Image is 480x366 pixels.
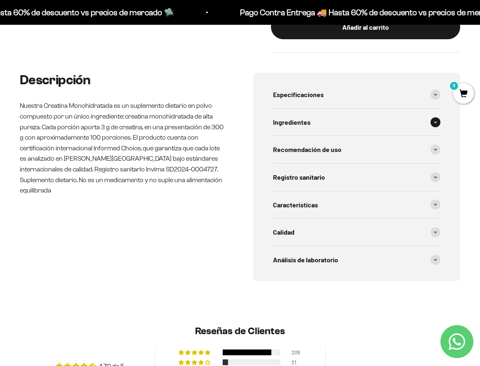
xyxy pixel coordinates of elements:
[273,254,338,265] span: Análisis de laboratorio
[273,200,318,210] span: Características
[273,227,294,238] span: Calidad
[26,324,454,338] h2: Reseñas de Clientes
[271,14,460,39] button: Añadir al carrito
[453,90,474,99] a: 0
[292,349,301,355] div: 205
[273,191,440,219] summary: Características
[20,100,227,195] p: Nuestra Creatina Monohidratada es un suplemento dietario en polvo compuesto por un único ingredie...
[273,164,440,191] summary: Registro sanitario
[20,73,227,87] h2: Descripción
[273,172,325,183] span: Registro sanitario
[273,81,440,108] summary: Especificaciones
[273,89,324,100] span: Especificaciones
[273,246,440,273] summary: Análisis de laboratorio
[449,81,459,91] mark: 0
[273,117,311,128] span: Ingredientes
[179,349,212,355] div: 84% (205) reviews with 5 star rating
[292,359,301,365] div: 21
[287,22,444,33] div: Añadir al carrito
[273,219,440,246] summary: Calidad
[273,144,341,155] span: Recomendación de uso
[179,359,212,365] div: 9% (21) reviews with 4 star rating
[273,109,440,136] summary: Ingredientes
[273,136,440,163] summary: Recomendación de uso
